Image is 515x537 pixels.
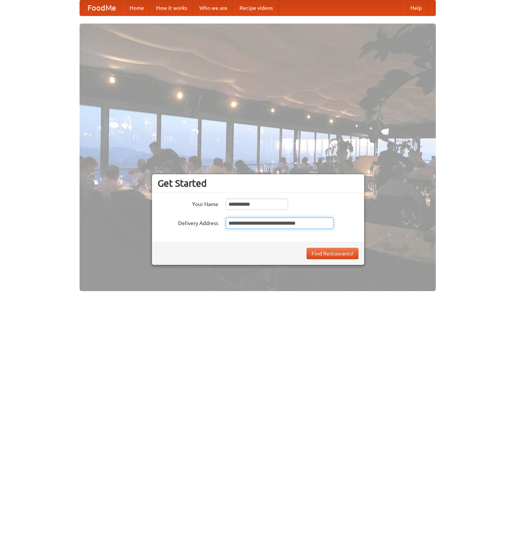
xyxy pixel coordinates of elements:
a: FoodMe [80,0,124,16]
button: Find Restaurants! [307,248,358,259]
label: Your Name [158,198,218,208]
a: Who we are [193,0,233,16]
a: How it works [150,0,193,16]
label: Delivery Address [158,217,218,227]
a: Recipe videos [233,0,279,16]
a: Home [124,0,150,16]
h3: Get Started [158,178,358,189]
a: Help [404,0,428,16]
